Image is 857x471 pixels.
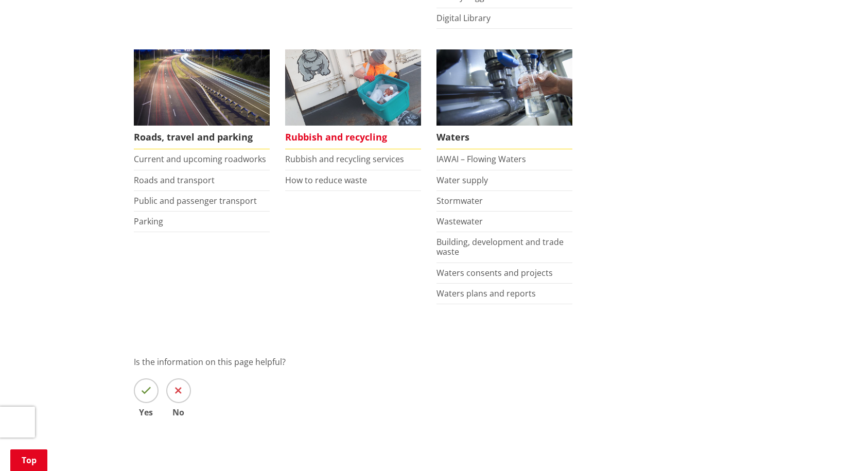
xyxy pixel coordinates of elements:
[134,216,163,227] a: Parking
[436,153,526,165] a: IAWAI – Flowing Waters
[436,236,564,257] a: Building, development and trade waste
[436,216,483,227] a: Wastewater
[810,428,847,465] iframe: Messenger Launcher
[134,49,270,150] a: Roads, travel and parking Roads, travel and parking
[285,49,421,150] a: Rubbish and recycling
[285,49,421,126] img: Rubbish and recycling
[436,175,488,186] a: Water supply
[134,408,159,416] span: Yes
[436,267,553,278] a: Waters consents and projects
[166,408,191,416] span: No
[134,195,257,206] a: Public and passenger transport
[134,49,270,126] img: Roads, travel and parking
[285,153,404,165] a: Rubbish and recycling services
[134,175,215,186] a: Roads and transport
[436,288,536,299] a: Waters plans and reports
[436,12,491,24] a: Digital Library
[134,356,724,368] p: Is the information on this page helpful?
[436,126,572,149] span: Waters
[436,195,483,206] a: Stormwater
[134,126,270,149] span: Roads, travel and parking
[10,449,47,471] a: Top
[285,175,367,186] a: How to reduce waste
[134,153,266,165] a: Current and upcoming roadworks
[285,126,421,149] span: Rubbish and recycling
[436,49,572,150] a: Waters
[436,49,572,126] img: Water treatment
